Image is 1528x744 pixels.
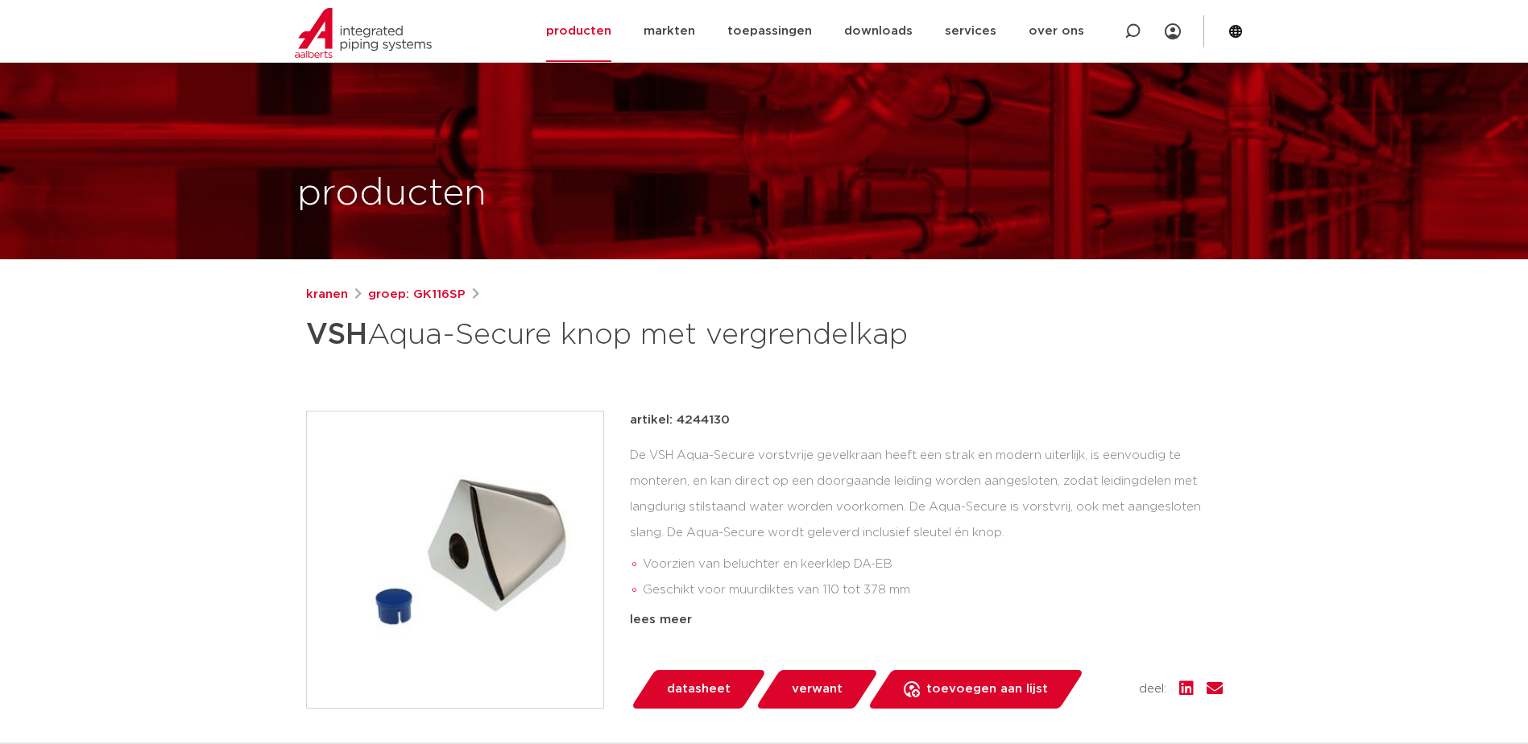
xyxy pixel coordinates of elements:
li: Geschikt voor muurdiktes van 110 tot 378 mm [643,577,1223,603]
li: Voorzien van beluchter en keerklep DA-EB [643,552,1223,577]
div: lees meer [630,610,1223,630]
img: Product Image for VSH Aqua-Secure knop met vergrendelkap [307,411,603,708]
span: verwant [792,676,843,702]
p: artikel: 4244130 [630,411,730,430]
div: De VSH Aqua-Secure vorstvrije gevelkraan heeft een strak en modern uiterlijk, is eenvoudig te mon... [630,443,1223,604]
strong: VSH [306,320,367,349]
a: datasheet [630,670,767,709]
span: deel: [1139,680,1166,699]
a: kranen [306,285,348,304]
span: toevoegen aan lijst [926,676,1048,702]
h1: Aqua-Secure knop met vergrendelkap [306,311,911,359]
a: groep: GK116SP [368,285,466,304]
h1: producten [297,168,487,220]
a: verwant [755,670,879,709]
span: datasheet [667,676,731,702]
